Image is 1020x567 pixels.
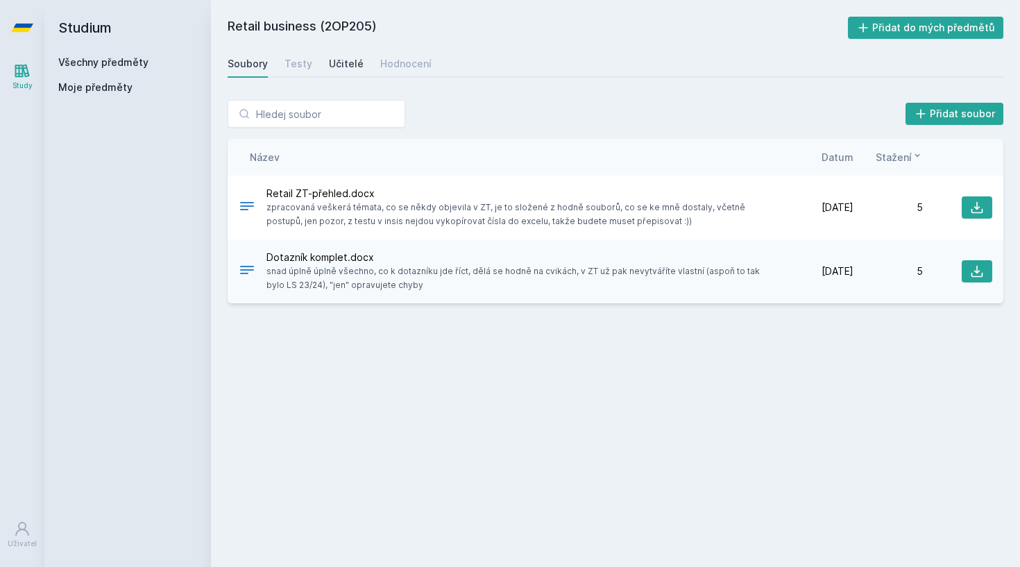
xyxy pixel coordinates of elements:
span: Retail ZT-přehled.docx [266,187,779,201]
button: Stažení [876,150,923,164]
span: zpracovaná veškerá témata, co se někdy objevila v ZT, je to složené z hodně souborů, co se ke mně... [266,201,779,228]
span: Dotazník komplet.docx [266,251,779,264]
span: Stažení [876,150,912,164]
a: Všechny předměty [58,56,148,68]
div: 5 [853,201,923,214]
a: Uživatel [3,514,42,556]
button: Přidat do mých předmětů [848,17,1004,39]
a: Učitelé [329,50,364,78]
span: [DATE] [822,201,853,214]
div: Hodnocení [380,57,432,71]
a: Hodnocení [380,50,432,78]
span: Moje předměty [58,81,133,94]
div: Testy [284,57,312,71]
a: Study [3,56,42,98]
div: DOCX [239,198,255,218]
div: Soubory [228,57,268,71]
div: Uživatel [8,539,37,549]
button: Datum [822,150,853,164]
span: snad úplně úplně všechno, co k dotazníku jde říct, dělá se hodně na cvikách, v ZT už pak nevytvář... [266,264,779,292]
div: DOCX [239,262,255,282]
span: [DATE] [822,264,853,278]
div: 5 [853,264,923,278]
div: Study [12,81,33,91]
div: Učitelé [329,57,364,71]
input: Hledej soubor [228,100,405,128]
button: Název [250,150,280,164]
button: Přidat soubor [906,103,1004,125]
h2: Retail business (2OP205) [228,17,848,39]
a: Soubory [228,50,268,78]
a: Testy [284,50,312,78]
